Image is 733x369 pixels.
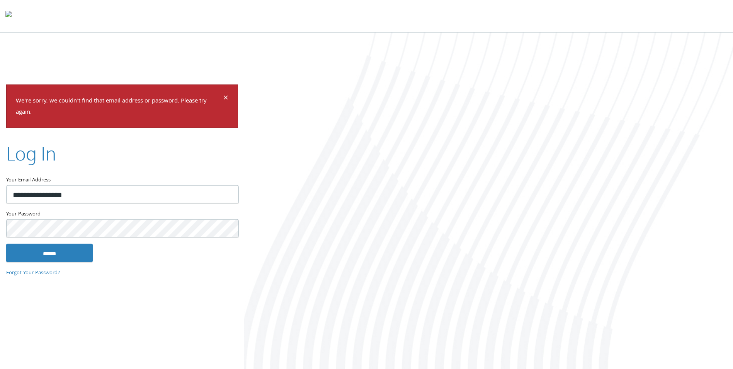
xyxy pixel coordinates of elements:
[223,94,228,104] button: Dismiss alert
[5,8,12,24] img: todyl-logo-dark.svg
[6,140,56,166] h2: Log In
[6,209,238,219] label: Your Password
[223,91,228,106] span: ×
[6,269,60,277] a: Forgot Your Password?
[16,96,222,118] p: We're sorry, we couldn't find that email address or password. Please try again.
